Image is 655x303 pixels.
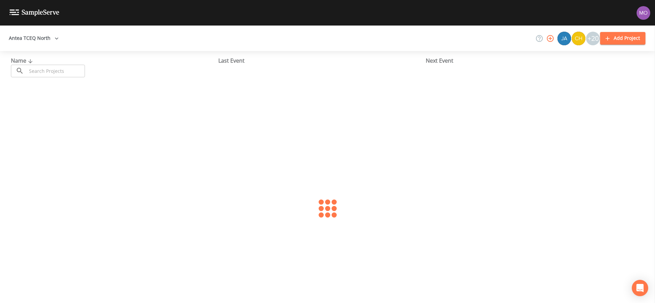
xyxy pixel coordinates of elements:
div: James Whitmire [557,32,571,45]
img: logo [10,10,59,16]
div: Last Event [218,57,426,65]
div: +20 [586,32,600,45]
img: 4e251478aba98ce068fb7eae8f78b90c [637,6,650,20]
div: Next Event [426,57,633,65]
img: c74b8b8b1c7a9d34f67c5e0ca157ed15 [572,32,585,45]
button: Antea TCEQ North [6,32,61,45]
input: Search Projects [27,65,85,77]
span: Name [11,57,34,64]
button: Add Project [600,32,645,45]
img: 2e773653e59f91cc345d443c311a9659 [557,32,571,45]
div: Open Intercom Messenger [632,280,648,296]
div: Charles Medina [571,32,586,45]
